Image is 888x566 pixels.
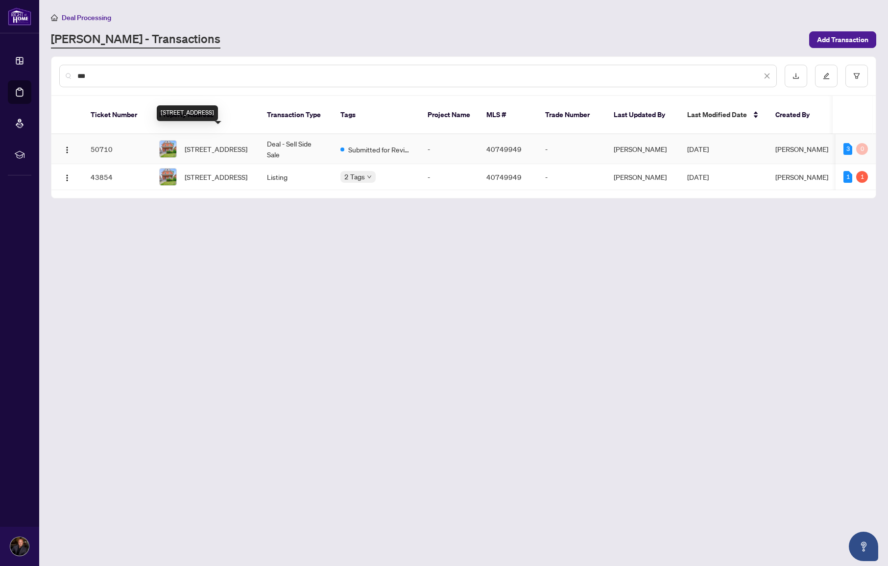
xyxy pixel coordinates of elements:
[59,169,75,185] button: Logo
[785,65,807,87] button: download
[10,537,29,556] img: Profile Icon
[59,141,75,157] button: Logo
[537,96,606,134] th: Trade Number
[775,172,828,181] span: [PERSON_NAME]
[768,96,826,134] th: Created By
[815,65,838,87] button: edit
[687,172,709,181] span: [DATE]
[151,96,259,134] th: Property Address
[185,172,247,182] span: [STREET_ADDRESS]
[823,73,830,79] span: edit
[856,171,868,183] div: 1
[764,73,770,79] span: close
[420,96,479,134] th: Project Name
[367,174,372,179] span: down
[63,174,71,182] img: Logo
[856,143,868,155] div: 0
[51,14,58,21] span: home
[486,145,522,153] span: 40749949
[687,109,747,120] span: Last Modified Date
[185,144,247,154] span: [STREET_ADDRESS]
[792,73,799,79] span: download
[83,164,151,190] td: 43854
[83,96,151,134] th: Ticket Number
[160,141,176,157] img: thumbnail-img
[853,73,860,79] span: filter
[537,164,606,190] td: -
[259,164,333,190] td: Listing
[83,134,151,164] td: 50710
[849,532,878,561] button: Open asap
[606,164,679,190] td: [PERSON_NAME]
[157,105,218,121] div: [STREET_ADDRESS]
[775,145,828,153] span: [PERSON_NAME]
[845,65,868,87] button: filter
[51,31,220,49] a: [PERSON_NAME] - Transactions
[687,145,709,153] span: [DATE]
[420,164,479,190] td: -
[420,134,479,164] td: -
[843,143,852,155] div: 3
[679,96,768,134] th: Last Modified Date
[344,171,365,182] span: 2 Tags
[62,13,111,22] span: Deal Processing
[843,171,852,183] div: 1
[537,134,606,164] td: -
[809,31,876,48] button: Add Transaction
[8,7,31,25] img: logo
[160,169,176,185] img: thumbnail-img
[259,134,333,164] td: Deal - Sell Side Sale
[333,96,420,134] th: Tags
[63,146,71,154] img: Logo
[486,172,522,181] span: 40749949
[606,134,679,164] td: [PERSON_NAME]
[259,96,333,134] th: Transaction Type
[606,96,679,134] th: Last Updated By
[479,96,537,134] th: MLS #
[817,32,868,48] span: Add Transaction
[348,144,412,155] span: Submitted for Review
